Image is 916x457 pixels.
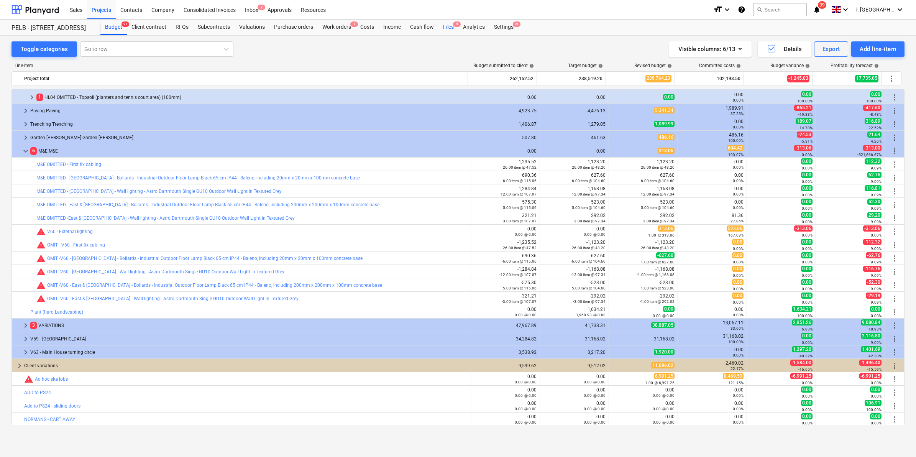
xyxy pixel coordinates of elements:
[801,139,813,143] small: -5.31%
[870,91,882,97] span: 0.00
[863,105,882,111] span: -417.60
[890,187,899,196] span: More actions
[890,106,899,115] span: More actions
[21,120,30,129] span: keyboard_arrow_right
[503,179,537,183] small: 6.00 item @ 115.06
[801,199,813,205] span: 0.00
[699,63,741,68] div: Committed costs
[474,135,537,140] div: 507.80
[813,5,821,14] i: notifications
[318,20,356,35] a: Work orders1
[890,415,899,424] span: More actions
[648,233,675,237] small: 1.00 @ 313.06
[890,375,899,384] span: More actions
[871,206,882,210] small: 9.09%
[890,146,899,156] span: More actions
[798,112,813,117] small: -19.33%
[681,199,744,210] div: 0.00
[127,20,171,35] a: Client contract
[47,256,363,261] a: OMIT -V60 - [GEOGRAPHIC_DATA] - Bollards - Industrial Outdoor Floor Lamp Black 65 cm IP44 - Balen...
[474,95,537,100] div: 0.00
[568,63,603,68] div: Target budget
[802,153,813,157] small: 0.00%
[543,240,606,250] div: -1,123.20
[571,273,606,277] small: -12.00 item @ 97.34
[890,240,899,250] span: More actions
[654,121,675,127] span: 1,089.99
[47,269,284,275] a: OMIT -V60 - [GEOGRAPHIC_DATA] - Wall lighting - Astro Dartmouth Single GU10 Outdoor Wall Light in...
[866,279,882,285] span: -52.30
[47,242,105,248] a: OMIT - V60 - First fix cabling
[24,72,465,85] div: Project total
[21,321,30,330] span: keyboard_arrow_right
[867,199,882,205] span: 52.30
[802,179,813,184] small: 0.00%
[867,132,882,138] span: 21.64
[543,226,606,237] div: 0.00
[865,158,882,164] span: 112.32
[30,105,468,117] div: Paving Paving
[681,119,744,130] div: 0.00
[21,334,30,344] span: keyboard_arrow_right
[597,64,603,68] span: help
[235,20,269,35] a: Valuations
[171,20,193,35] a: RFQs
[732,239,744,245] span: 0.00
[733,179,744,183] small: 0.00%
[871,260,882,264] small: 9.09%
[36,202,379,207] a: M&E OMITTED - East & [GEOGRAPHIC_DATA] - Bollards - Industrial Outdoor Floor Lamp Black 65 cm IP4...
[474,199,537,210] div: 575.30
[405,20,438,35] div: Cash flow
[890,388,899,397] span: More actions
[855,75,878,82] span: 17,735.05
[868,126,882,130] small: 22.52%
[100,20,127,35] a: Budget9+
[863,225,882,232] span: -313.06
[681,186,744,197] div: 0.00
[794,145,813,151] span: -313.06
[678,44,742,54] div: Visible columns : 6/13
[36,162,101,167] a: M&E OMITTED - First fix cabling
[890,281,899,290] span: More actions
[794,225,813,232] span: -313.06
[822,44,840,54] div: Export
[732,252,744,258] span: 0.00
[100,20,127,35] div: Budget
[612,240,675,250] div: -1,123.20
[612,199,675,210] div: 523.00
[738,5,745,14] i: Knowledge base
[258,5,265,10] span: 2
[818,1,826,9] span: 39
[36,254,46,263] span: Committed costs exceed revised budget
[890,321,899,330] span: More actions
[24,390,51,395] a: ADD to PS24
[796,118,813,124] span: 189.07
[863,239,882,245] span: -112.32
[30,132,468,144] div: Garden [PERSON_NAME] Garden [PERSON_NAME]
[640,260,675,264] small: -1.00 item @ 627.60
[666,64,672,68] span: help
[801,185,813,191] span: 0.00
[865,185,882,191] span: 116.81
[871,179,882,184] small: 9.09%
[27,93,36,102] span: keyboard_arrow_right
[473,63,534,68] div: Budget submitted to client
[640,246,675,250] small: -26.00 item @ 43.20
[787,75,809,82] span: -1,245.03
[543,135,606,140] div: 461.63
[572,179,606,183] small: 6.00 item @ 104.60
[722,5,732,14] i: keyboard_arrow_down
[543,199,606,210] div: 523.00
[501,192,537,196] small: 12.00 item @ 107.07
[735,64,741,68] span: help
[503,205,537,210] small: 5.00 item @ 115.06
[890,200,899,209] span: More actions
[36,175,360,181] a: M&E OMITTED - [GEOGRAPHIC_DATA] - Bollards - Industrial Outdoor Floor Lamp Black 65 cm IP44 - Bal...
[513,21,520,27] span: 9+
[543,253,606,264] div: -627.60
[799,126,813,130] small: 14.78%
[733,192,744,196] small: 0.00%
[871,247,882,251] small: 9.09%
[802,220,813,224] small: 0.00%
